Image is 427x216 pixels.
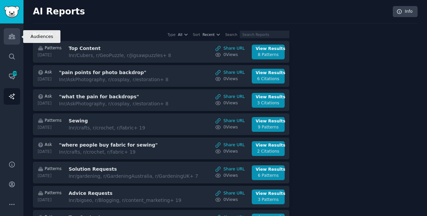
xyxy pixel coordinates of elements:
[45,142,52,148] span: Ask
[68,166,181,173] h3: Solution Requests
[256,76,281,82] div: 6 Citations
[45,45,61,51] span: Patterns
[168,32,176,37] div: Type
[215,100,245,106] a: 0Views
[68,45,181,52] h3: Top Content
[256,197,281,203] div: 3 Patterns
[215,118,245,124] a: Share URL
[256,143,281,149] div: View Results
[33,138,289,159] a: Ask[DATE]"where people buy fabric for sewing"Inr/crafts, r/crochet, r/fabric+ 19Share URL0ViewsVi...
[33,89,289,111] a: Ask[DATE]"what the pain for backdrops"Inr/AskPhotography, r/cosplay, r/estoration+ 8Share URL0Vie...
[45,166,61,172] span: Patterns
[256,167,281,173] div: View Results
[215,46,245,52] a: Share URL
[33,65,289,87] a: Ask[DATE]"pain points for photo backdrop"Inr/AskPhotography, r/cosplay, r/estoration+ 8Share URL0...
[256,94,281,100] div: View Results
[256,149,281,155] div: 2 Citations
[33,113,289,135] a: Patterns[DATE]SewingInr/crafts, r/crochet, r/fabric+ 19Share URL0ViewsView Results9 Patterns
[215,70,245,76] a: Share URL
[252,45,285,59] a: View Results8 Patterns
[38,52,61,58] div: [DATE]
[59,142,172,149] h3: "where people buy fabric for sewing"
[252,165,285,180] a: View Results6 Patterns
[215,124,245,130] a: 0Views
[256,70,281,76] div: View Results
[68,124,181,131] div: In r/crafts, r/crochet, r/fabric + 19
[33,6,85,17] h2: AI Reports
[59,100,172,107] div: In r/AskPhotography, r/cosplay, r/estoration + 8
[215,197,245,203] a: 0Views
[12,71,18,76] span: 109
[59,69,172,76] h3: "pain points for photo backdrop"
[202,32,221,37] button: Recent
[215,76,245,82] a: 0Views
[178,32,188,37] button: All
[38,76,52,83] div: [DATE]
[252,117,285,132] a: View Results9 Patterns
[202,32,215,37] span: Recent
[256,46,281,52] div: View Results
[256,100,281,106] div: 3 Citations
[68,117,181,124] h3: Sewing
[240,31,289,38] input: Search Reports
[59,76,172,83] div: In r/AskPhotography, r/cosplay, r/estoration + 8
[38,149,52,155] div: [DATE]
[55,32,58,37] span: 8
[33,186,289,208] a: Patterns[DATE]Advice RequestsInr/bigseo, r/Blogging, r/content_marketing+ 19Share URL0ViewsView R...
[59,149,172,156] div: In r/crafts, r/crochet, r/fabric + 19
[256,52,281,58] div: 8 Patterns
[252,190,285,204] a: View Results3 Patterns
[256,124,281,130] div: 9 Patterns
[45,69,52,75] span: Ask
[252,93,285,108] a: View Results3 Citations
[38,197,61,203] div: [DATE]
[59,93,172,100] h3: "what the pain for backdrops"
[45,190,61,196] span: Patterns
[252,69,285,84] a: View Results6 Citations
[193,32,200,37] div: Sort
[38,125,61,131] div: [DATE]
[256,191,281,197] div: View Results
[225,32,237,37] div: Search
[38,173,61,179] div: [DATE]
[215,52,245,58] a: 0Views
[33,41,289,63] a: Patterns[DATE]Top ContentInr/Cubers, r/GeoPuzzle, r/Jigsawpuzzles+ 8Share URL0ViewsView Results8 ...
[33,162,289,183] a: Patterns[DATE]Solution RequestsInr/gardening, r/GardeningAustralia, r/GardeningUK+ 7Share URL0Vie...
[4,68,20,85] a: 109
[4,6,19,18] img: GummySearch logo
[215,149,245,155] a: 0Views
[68,190,181,197] h3: Advice Requests
[393,6,418,17] a: Info
[45,118,61,124] span: Patterns
[68,52,181,59] div: In r/Cubers, r/GeoPuzzle, r/Jigsawpuzzles + 8
[45,94,52,100] span: Ask
[38,101,52,107] div: [DATE]
[215,173,245,179] a: 0Views
[215,142,245,148] a: Share URL
[68,173,198,180] div: In r/gardening, r/GardeningAustralia, r/GardeningUK + 7
[178,32,182,37] span: All
[33,31,53,39] h2: Reports
[256,173,281,179] div: 6 Patterns
[68,197,181,204] div: In r/bigseo, r/Blogging, r/content_marketing + 19
[256,118,281,124] div: View Results
[252,141,285,156] a: View Results2 Citations
[215,191,245,197] a: Share URL
[215,166,245,172] a: Share URL
[215,94,245,100] a: Share URL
